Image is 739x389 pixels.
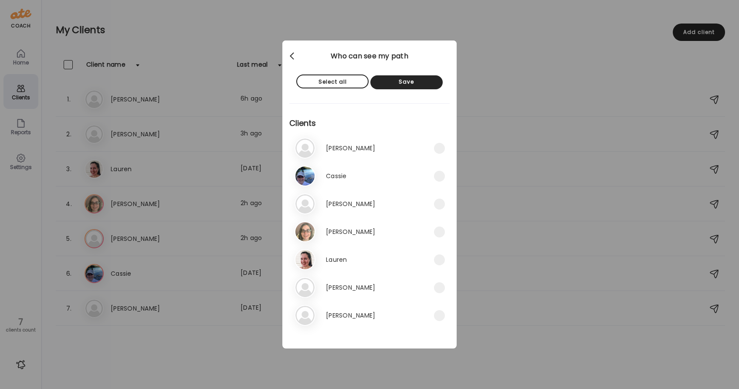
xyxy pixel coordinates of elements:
div: Who can see my path [282,51,457,61]
img: avatars%2FbDv86541nDhxdwMPuXsD4ZtcFAj1 [295,250,315,269]
img: avatars%2FjTu57vD8tzgDGGVSazPdCX9NNMy1 [295,166,315,186]
img: avatars%2FYr2TRmk546hTF5UKtBKijktb52i2 [295,222,315,241]
div: Save [370,75,443,89]
img: bg-avatar-default.svg [295,278,315,297]
div: Select all [296,74,369,88]
h3: [PERSON_NAME] [326,310,375,321]
img: bg-avatar-default.svg [295,139,315,158]
h3: [PERSON_NAME] [326,143,375,153]
h3: Cassie [326,171,347,181]
h3: Clients [289,103,450,136]
h3: [PERSON_NAME] [326,227,375,237]
h3: [PERSON_NAME] [326,199,375,209]
h3: [PERSON_NAME] [326,282,375,293]
h3: Lauren [326,254,347,265]
img: bg-avatar-default.svg [295,306,315,325]
img: bg-avatar-default.svg [295,194,315,213]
